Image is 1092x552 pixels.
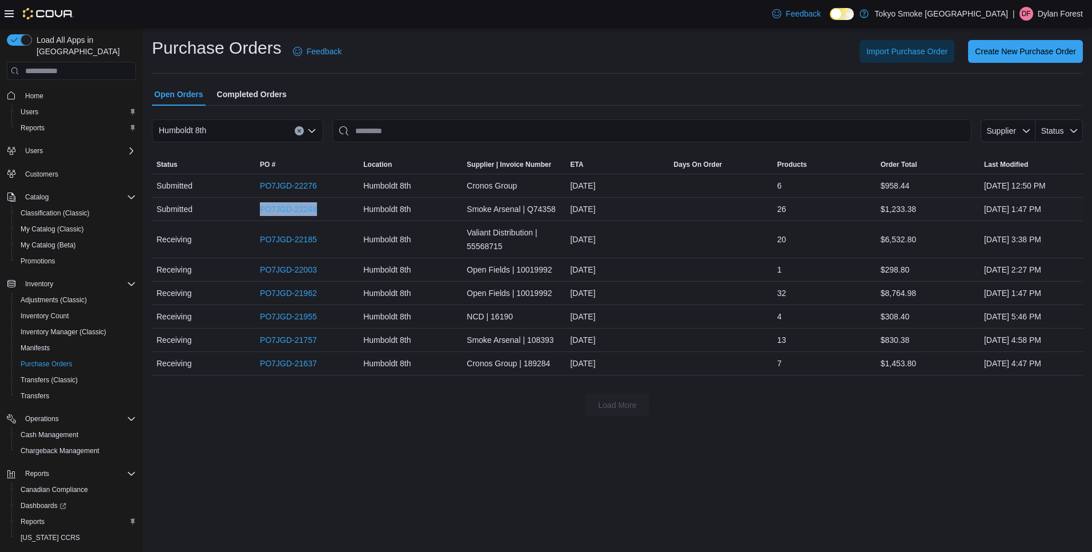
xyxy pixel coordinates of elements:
[11,308,140,324] button: Inventory Count
[21,391,49,401] span: Transfers
[975,46,1076,57] span: Create New Purchase Order
[565,174,669,197] div: [DATE]
[979,305,1083,328] div: [DATE] 5:46 PM
[565,352,669,375] div: [DATE]
[16,483,136,497] span: Canadian Compliance
[21,88,136,102] span: Home
[16,483,93,497] a: Canadian Compliance
[565,329,669,351] div: [DATE]
[874,7,1008,21] p: Tokyo Smoke [GEOGRAPHIC_DATA]
[217,83,287,106] span: Completed Orders
[260,286,317,300] a: PO7JGD-21962
[11,427,140,443] button: Cash Management
[565,282,669,305] div: [DATE]
[21,517,45,526] span: Reports
[565,305,669,328] div: [DATE]
[16,222,136,236] span: My Catalog (Classic)
[16,389,54,403] a: Transfers
[570,160,583,169] span: ETA
[16,531,136,545] span: Washington CCRS
[674,160,722,169] span: Days On Order
[777,310,782,323] span: 4
[21,190,136,204] span: Catalog
[21,190,53,204] button: Catalog
[876,258,979,281] div: $298.80
[11,221,140,237] button: My Catalog (Classic)
[2,87,140,103] button: Home
[363,202,411,216] span: Humboldt 8th
[1013,7,1015,21] p: |
[462,198,565,221] div: Smoke Arsenal | Q74358
[21,327,106,337] span: Inventory Manager (Classic)
[21,225,84,234] span: My Catalog (Classic)
[565,198,669,221] div: [DATE]
[876,228,979,251] div: $6,532.80
[876,282,979,305] div: $8,764.98
[979,155,1083,174] button: Last Modified
[16,499,71,513] a: Dashboards
[565,258,669,281] div: [DATE]
[979,282,1083,305] div: [DATE] 1:47 PM
[16,515,49,529] a: Reports
[11,292,140,308] button: Adjustments (Classic)
[21,295,87,305] span: Adjustments (Classic)
[16,238,81,252] a: My Catalog (Beta)
[21,412,63,426] button: Operations
[260,310,317,323] a: PO7JGD-21955
[16,121,49,135] a: Reports
[984,160,1028,169] span: Last Modified
[462,174,565,197] div: Cronos Group
[585,394,649,417] button: Load More
[11,340,140,356] button: Manifests
[981,119,1035,142] button: Supplier
[11,482,140,498] button: Canadian Compliance
[21,311,69,321] span: Inventory Count
[288,40,346,63] a: Feedback
[363,160,392,169] div: Location
[777,263,782,277] span: 1
[21,123,45,133] span: Reports
[21,167,136,181] span: Customers
[16,105,136,119] span: Users
[860,40,954,63] button: Import Purchase Order
[156,202,192,216] span: Submitted
[462,305,565,328] div: NCD | 16190
[467,160,551,169] span: Supplier | Invoice Number
[363,263,411,277] span: Humboldt 8th
[462,155,565,174] button: Supplier | Invoice Number
[16,515,136,529] span: Reports
[156,333,191,347] span: Receiving
[25,193,49,202] span: Catalog
[21,144,136,158] span: Users
[16,428,83,442] a: Cash Management
[16,293,136,307] span: Adjustments (Classic)
[16,238,136,252] span: My Catalog (Beta)
[154,83,203,106] span: Open Orders
[16,499,136,513] span: Dashboards
[21,277,58,291] button: Inventory
[11,205,140,221] button: Classification (Classic)
[156,310,191,323] span: Receiving
[363,179,411,193] span: Humboldt 8th
[260,263,317,277] a: PO7JGD-22003
[1038,7,1083,21] p: Dylan Forest
[777,233,786,246] span: 20
[876,329,979,351] div: $830.38
[830,8,854,20] input: Dark Mode
[462,282,565,305] div: Open Fields | 10019992
[363,286,411,300] span: Humboldt 8th
[11,498,140,514] a: Dashboards
[16,531,85,545] a: [US_STATE] CCRS
[777,160,807,169] span: Products
[21,277,136,291] span: Inventory
[16,309,74,323] a: Inventory Count
[2,166,140,182] button: Customers
[1041,126,1064,135] span: Status
[307,126,316,135] button: Open list of options
[11,356,140,372] button: Purchase Orders
[866,46,948,57] span: Import Purchase Order
[359,155,462,174] button: Location
[16,121,136,135] span: Reports
[16,357,136,371] span: Purchase Orders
